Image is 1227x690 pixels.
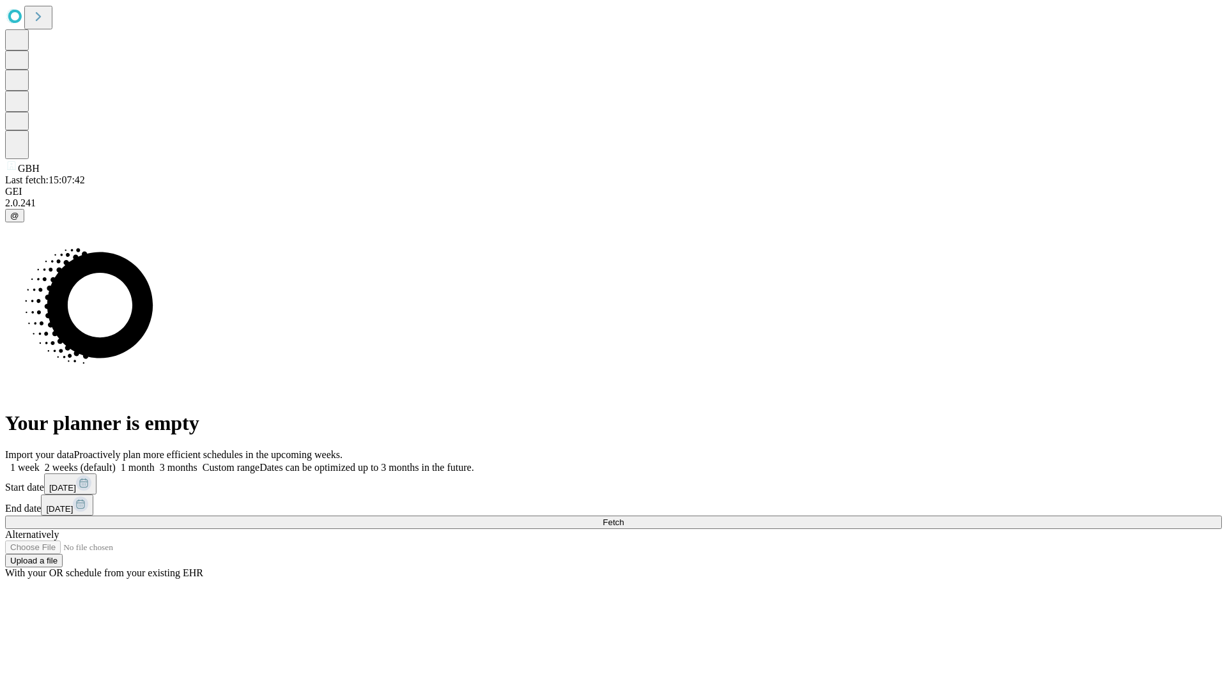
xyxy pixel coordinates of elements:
[203,462,259,473] span: Custom range
[5,197,1222,209] div: 2.0.241
[5,567,203,578] span: With your OR schedule from your existing EHR
[5,516,1222,529] button: Fetch
[5,449,74,460] span: Import your data
[5,473,1222,494] div: Start date
[18,163,40,174] span: GBH
[41,494,93,516] button: [DATE]
[49,483,76,493] span: [DATE]
[46,504,73,514] span: [DATE]
[5,209,24,222] button: @
[10,211,19,220] span: @
[5,174,85,185] span: Last fetch: 15:07:42
[121,462,155,473] span: 1 month
[5,529,59,540] span: Alternatively
[160,462,197,473] span: 3 months
[5,411,1222,435] h1: Your planner is empty
[44,473,96,494] button: [DATE]
[45,462,116,473] span: 2 weeks (default)
[10,462,40,473] span: 1 week
[259,462,474,473] span: Dates can be optimized up to 3 months in the future.
[5,186,1222,197] div: GEI
[5,554,63,567] button: Upload a file
[603,517,624,527] span: Fetch
[74,449,343,460] span: Proactively plan more efficient schedules in the upcoming weeks.
[5,494,1222,516] div: End date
